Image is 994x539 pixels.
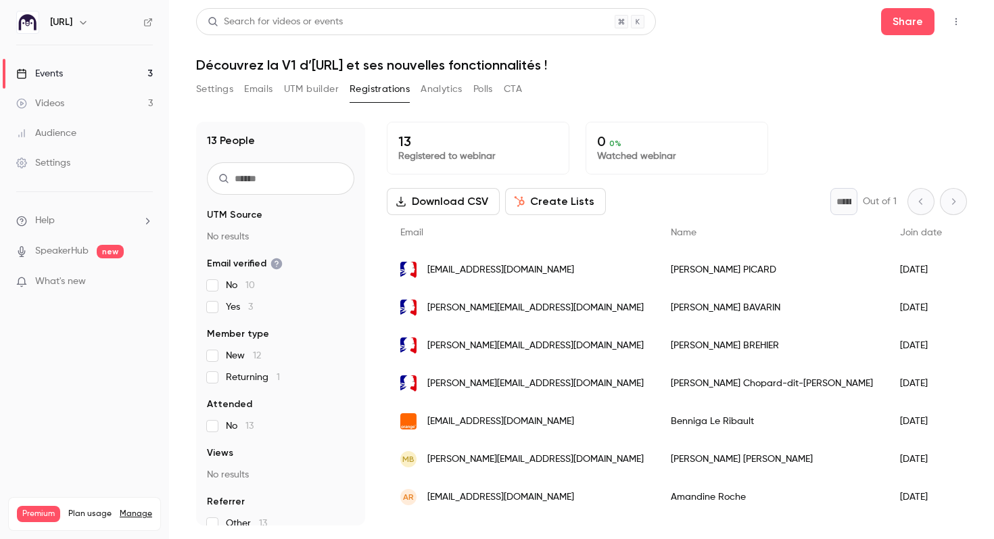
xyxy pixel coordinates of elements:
span: [PERSON_NAME][EMAIL_ADDRESS][DOMAIN_NAME] [427,301,644,315]
div: Events [16,67,63,80]
span: new [97,245,124,258]
section: facet-groups [207,208,354,530]
button: Analytics [421,78,463,100]
p: Registered to webinar [398,149,558,163]
div: [DATE] [886,402,955,440]
span: Views [207,446,233,460]
a: SpeakerHub [35,244,89,258]
p: Out of 1 [863,195,897,208]
span: Yes [226,300,253,314]
img: Ed.ai [17,11,39,33]
span: Plan usage [68,509,112,519]
a: Manage [120,509,152,519]
span: Referrer [207,495,245,509]
li: help-dropdown-opener [16,214,153,228]
span: Join date [900,228,942,237]
button: Share [881,8,934,35]
img: ac-versailles.fr [400,337,417,354]
span: 13 [259,519,267,528]
span: 12 [253,351,261,360]
p: No results [207,230,354,243]
div: [DATE] [886,440,955,478]
p: 13 [398,133,558,149]
span: Email verified [207,257,283,271]
button: UTM builder [284,78,339,100]
span: [PERSON_NAME][EMAIL_ADDRESS][DOMAIN_NAME] [427,452,644,467]
button: CTA [504,78,522,100]
span: New [226,349,261,362]
div: [PERSON_NAME] BREHIER [657,327,886,365]
div: [DATE] [886,251,955,289]
span: Email [400,228,423,237]
span: 3 [248,302,253,312]
span: Returning [226,371,280,384]
div: [PERSON_NAME] Chopard-dit-[PERSON_NAME] [657,365,886,402]
div: [PERSON_NAME] [PERSON_NAME] [657,440,886,478]
p: Watched webinar [597,149,757,163]
span: [EMAIL_ADDRESS][DOMAIN_NAME] [427,490,574,505]
div: [PERSON_NAME] PICARD [657,251,886,289]
button: Create Lists [505,188,606,215]
button: Registrations [350,78,410,100]
div: Settings [16,156,70,170]
div: Audience [16,126,76,140]
span: 13 [245,421,254,431]
span: What's new [35,275,86,289]
span: Help [35,214,55,228]
span: Member type [207,327,269,341]
div: Benniga Le Ribault [657,402,886,440]
span: Premium [17,506,60,522]
div: Videos [16,97,64,110]
h6: [URL] [50,16,72,29]
div: [DATE] [886,365,955,402]
div: Amandine Roche [657,478,886,516]
p: No results [207,468,354,482]
span: [EMAIL_ADDRESS][DOMAIN_NAME] [427,263,574,277]
span: UTM Source [207,208,262,222]
div: [DATE] [886,327,955,365]
div: [DATE] [886,478,955,516]
div: [DATE] [886,289,955,327]
img: orange.fr [400,413,417,429]
h1: 13 People [207,133,255,149]
span: [EMAIL_ADDRESS][DOMAIN_NAME] [427,415,574,429]
span: No [226,419,254,433]
span: No [226,279,255,292]
h1: Découvrez la V1 d’[URL] et ses nouvelles fonctionnalités ! [196,57,967,73]
div: [PERSON_NAME] BAVARIN [657,289,886,327]
span: 1 [277,373,280,382]
span: [PERSON_NAME][EMAIL_ADDRESS][DOMAIN_NAME] [427,339,644,353]
span: 10 [245,281,255,290]
img: ac-lyon.fr [400,375,417,392]
div: Search for videos or events [208,15,343,29]
span: Name [671,228,696,237]
button: Download CSV [387,188,500,215]
span: [PERSON_NAME][EMAIL_ADDRESS][DOMAIN_NAME] [427,377,644,391]
button: Settings [196,78,233,100]
img: ac-montpellier.fr [400,262,417,278]
span: AR [403,491,414,503]
span: Attended [207,398,252,411]
span: Other [226,517,267,530]
img: ac-martinique.fr [400,300,417,316]
button: Polls [473,78,493,100]
span: 0 % [609,139,621,148]
span: MB [402,453,415,465]
p: 0 [597,133,757,149]
button: Emails [244,78,273,100]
